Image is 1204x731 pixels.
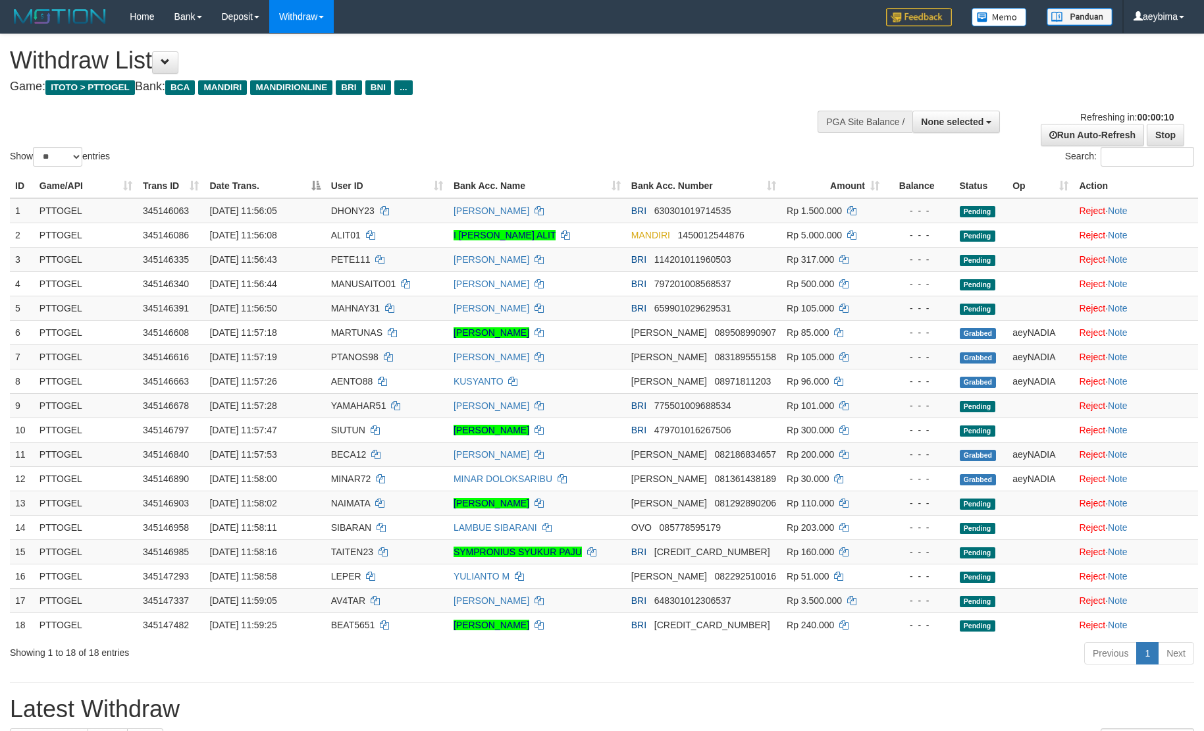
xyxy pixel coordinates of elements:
span: [DATE] 11:59:25 [209,620,276,630]
div: - - - [890,545,949,558]
th: Bank Acc. Number: activate to sort column ascending [626,174,781,198]
td: aeyNADIA [1007,320,1074,344]
td: · [1074,612,1198,637]
span: Copy 082292510016 to clipboard [715,571,776,582]
span: 345146890 [143,474,189,484]
div: - - - [890,375,949,388]
span: Copy 1450012544876 to clipboard [678,230,745,240]
span: 345147293 [143,571,189,582]
a: Reject [1079,254,1105,265]
span: BRI [631,425,646,435]
a: Note [1108,620,1128,630]
span: Copy 089508990907 to clipboard [715,327,776,338]
td: 3 [10,247,34,271]
a: Note [1108,376,1128,387]
span: MANDIRIONLINE [250,80,332,95]
span: [DATE] 11:57:18 [209,327,276,338]
span: Pending [960,206,995,217]
span: [PERSON_NAME] [631,571,707,582]
td: aeyNADIA [1007,369,1074,393]
a: Reject [1079,595,1105,606]
td: 7 [10,344,34,369]
span: 345146958 [143,522,189,533]
span: [PERSON_NAME] [631,449,707,460]
span: Grabbed [960,377,997,388]
span: 345146678 [143,400,189,411]
td: · [1074,296,1198,320]
td: 16 [10,564,34,588]
div: - - - [890,229,949,242]
span: Rp 110.000 [787,498,834,508]
div: - - - [890,399,949,412]
th: Game/API: activate to sort column ascending [34,174,138,198]
a: Note [1108,449,1128,460]
a: Reject [1079,376,1105,387]
a: Note [1108,230,1128,240]
a: Note [1108,327,1128,338]
h4: Game: Bank: [10,80,789,94]
span: 345146086 [143,230,189,240]
td: 5 [10,296,34,320]
a: [PERSON_NAME] [454,595,529,606]
a: Note [1108,400,1128,411]
span: ALIT01 [331,230,361,240]
span: SIUTUN [331,425,365,435]
td: PTTOGEL [34,588,138,612]
td: · [1074,564,1198,588]
td: PTTOGEL [34,393,138,418]
span: Rp 203.000 [787,522,834,533]
td: 14 [10,515,34,539]
span: [DATE] 11:58:11 [209,522,276,533]
span: [DATE] 11:57:19 [209,352,276,362]
a: YULIANTO M [454,571,510,582]
span: [DATE] 11:56:08 [209,230,276,240]
span: BRI [631,205,646,216]
span: Rp 30.000 [787,474,829,484]
span: 345146797 [143,425,189,435]
a: [PERSON_NAME] [454,352,529,362]
a: Reject [1079,547,1105,557]
span: LEPER [331,571,361,582]
a: Note [1108,254,1128,265]
td: PTTOGEL [34,612,138,637]
span: Pending [960,596,995,607]
td: PTTOGEL [34,491,138,515]
span: 345146063 [143,205,189,216]
td: PTTOGEL [34,320,138,344]
span: Copy 630301019714535 to clipboard [654,205,731,216]
span: BRI [631,303,646,313]
span: [DATE] 11:58:02 [209,498,276,508]
a: Note [1108,571,1128,582]
a: Note [1108,522,1128,533]
h1: Latest Withdraw [10,696,1194,722]
span: Rp 96.000 [787,376,829,387]
td: · [1074,198,1198,223]
td: 6 [10,320,34,344]
span: BRI [631,400,646,411]
a: Reject [1079,205,1105,216]
span: Pending [960,523,995,534]
span: SIBARAN [331,522,371,533]
span: [DATE] 11:56:43 [209,254,276,265]
td: PTTOGEL [34,198,138,223]
a: Note [1108,595,1128,606]
a: Reject [1079,449,1105,460]
a: Note [1108,425,1128,435]
span: [DATE] 11:58:00 [209,474,276,484]
td: 4 [10,271,34,296]
td: PTTOGEL [34,369,138,393]
a: Stop [1147,124,1184,146]
a: Note [1108,498,1128,508]
select: Showentries [33,147,82,167]
span: AENTO88 [331,376,373,387]
th: Op: activate to sort column ascending [1007,174,1074,198]
span: Pending [960,499,995,510]
span: Rp 85.000 [787,327,829,338]
span: Rp 3.500.000 [787,595,842,606]
th: Trans ID: activate to sort column ascending [138,174,204,198]
a: Reject [1079,474,1105,484]
a: Note [1108,205,1128,216]
td: 1 [10,198,34,223]
a: KUSYANTO [454,376,504,387]
td: · [1074,466,1198,491]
